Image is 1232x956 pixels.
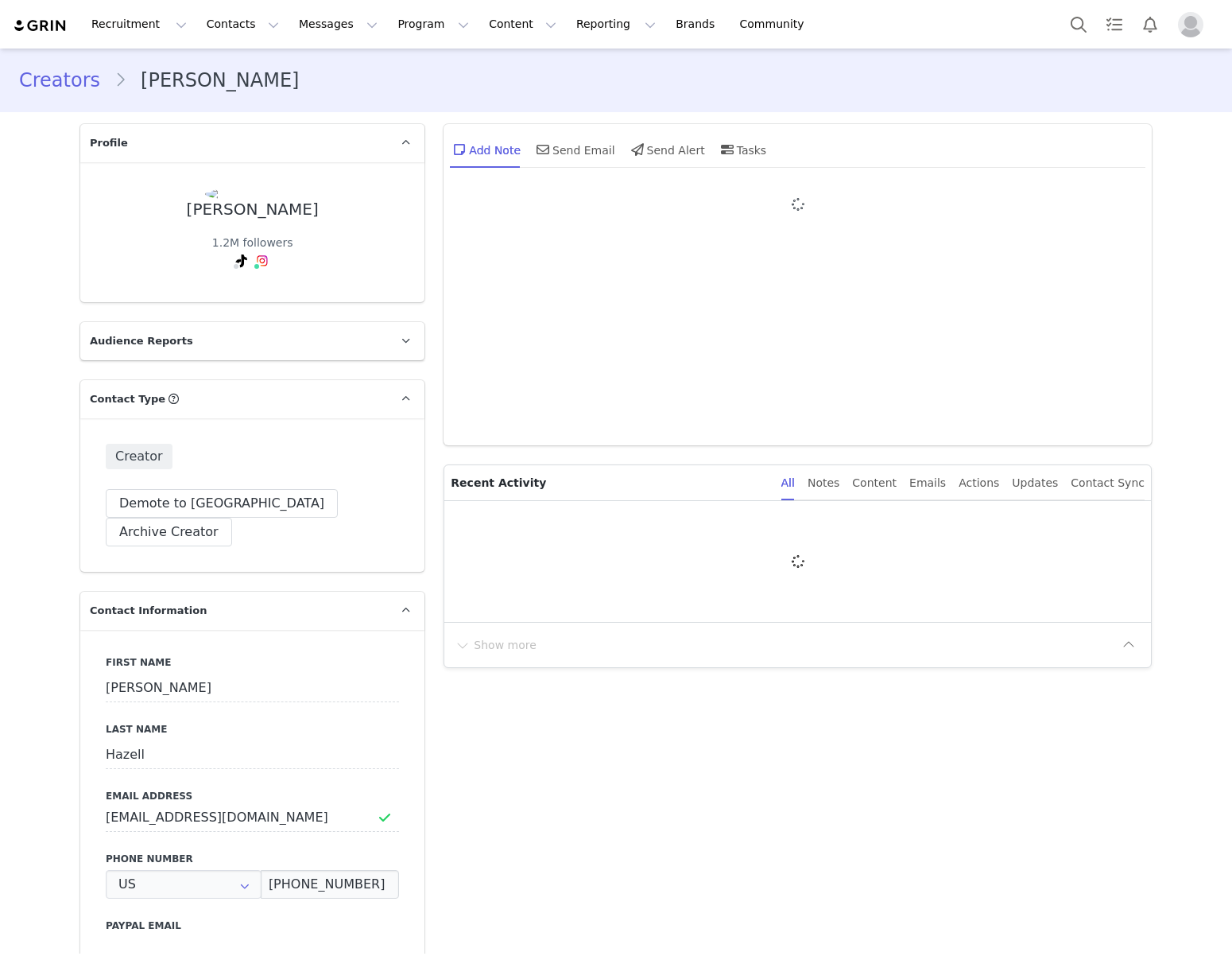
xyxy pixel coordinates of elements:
[106,803,399,832] input: Email Address
[289,6,387,42] button: Messages
[106,444,172,469] span: Creator
[106,789,399,803] label: Email Address
[90,333,193,349] span: Audience Reports
[106,655,399,670] label: First Name
[261,870,399,899] input: (XXX) XXX-XXXX
[388,6,478,42] button: Program
[666,6,729,42] a: Brands
[90,603,207,619] span: Contact Information
[106,870,262,899] input: Country
[13,18,68,33] img: grin logo
[718,130,767,169] div: Tasks
[19,66,114,95] a: Creators
[82,6,196,42] button: Recruitment
[959,465,999,501] div: Actions
[781,465,795,501] div: All
[1012,465,1058,501] div: Updates
[90,391,165,407] span: Contact Type
[730,6,821,42] a: Community
[1071,465,1145,501] div: Contact Sync
[1061,6,1096,42] button: Search
[852,465,897,501] div: Content
[197,6,289,42] button: Contacts
[212,235,293,251] div: 1.2M followers
[454,632,537,658] button: Show more
[90,135,128,151] span: Profile
[479,6,566,42] button: Content
[1097,6,1132,42] a: Tasks
[106,489,338,518] button: Demote to [GEOGRAPHIC_DATA]
[1133,6,1168,42] button: Notifications
[1168,12,1219,37] button: Profile
[106,852,399,866] label: Phone Number
[533,130,615,169] div: Send Email
[909,465,946,501] div: Emails
[256,255,269,267] img: instagram.svg
[451,465,768,500] p: Recent Activity
[205,188,300,200] img: 1e27a707-7357-49a6-81d5-6d94af2798ba.jpg
[106,518,232,546] button: Archive Creator
[106,919,399,933] label: Paypal Email
[628,130,705,169] div: Send Alert
[1178,12,1203,37] img: placeholder-profile.jpg
[450,130,521,169] div: Add Note
[187,200,319,219] div: [PERSON_NAME]
[808,465,839,501] div: Notes
[106,722,399,736] label: Last Name
[567,6,665,42] button: Reporting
